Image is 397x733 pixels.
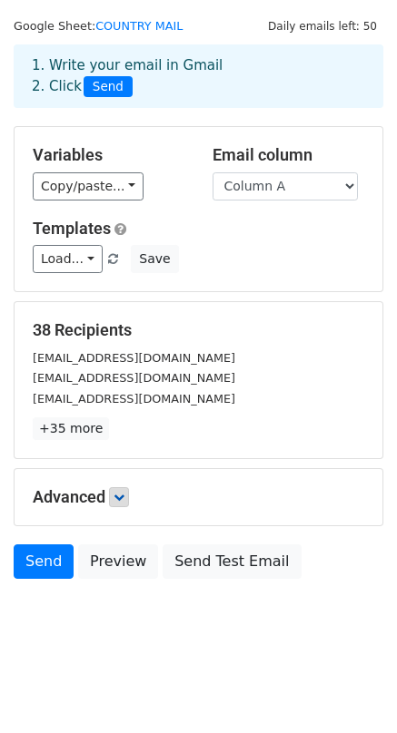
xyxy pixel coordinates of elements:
[306,646,397,733] iframe: Chat Widget
[78,544,158,579] a: Preview
[163,544,301,579] a: Send Test Email
[213,145,365,165] h5: Email column
[14,19,183,33] small: Google Sheet:
[14,544,74,579] a: Send
[84,76,133,98] span: Send
[33,487,364,507] h5: Advanced
[33,219,111,238] a: Templates
[33,145,185,165] h5: Variables
[33,351,235,365] small: [EMAIL_ADDRESS][DOMAIN_NAME]
[33,172,144,200] a: Copy/paste...
[262,16,383,36] span: Daily emails left: 50
[262,19,383,33] a: Daily emails left: 50
[33,245,103,273] a: Load...
[33,320,364,340] h5: 38 Recipients
[95,19,183,33] a: COUNTRY MAIL
[33,417,109,440] a: +35 more
[131,245,178,273] button: Save
[33,392,235,406] small: [EMAIL_ADDRESS][DOMAIN_NAME]
[33,371,235,385] small: [EMAIL_ADDRESS][DOMAIN_NAME]
[18,55,379,97] div: 1. Write your email in Gmail 2. Click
